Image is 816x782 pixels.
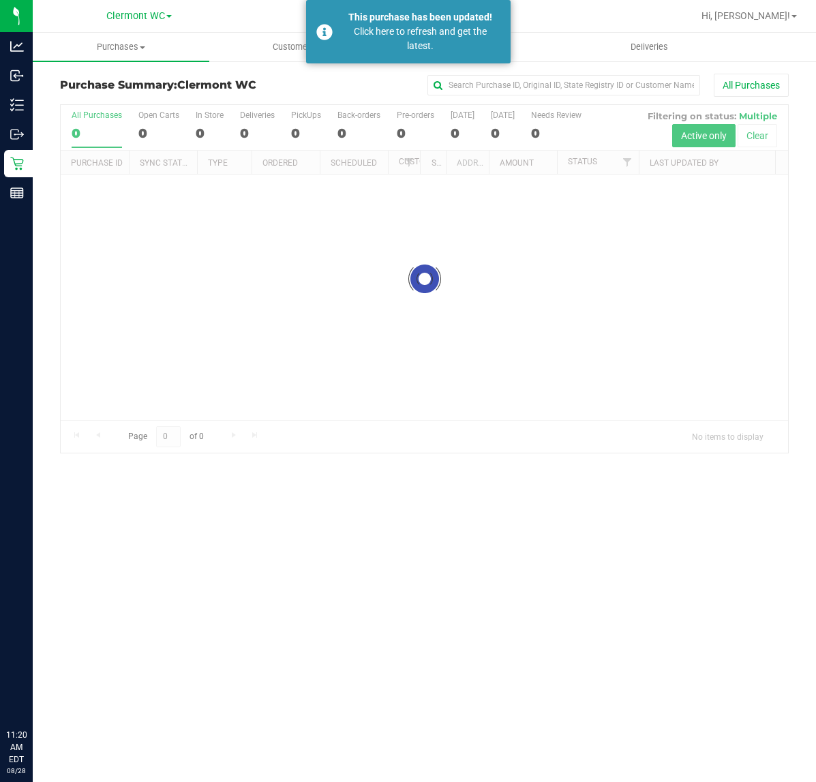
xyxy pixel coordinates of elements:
iframe: Resource center unread badge [40,671,57,687]
inline-svg: Inbound [10,69,24,82]
inline-svg: Analytics [10,40,24,53]
span: Deliveries [612,41,686,53]
div: This purchase has been updated! [340,10,500,25]
iframe: Resource center [14,673,55,714]
span: Purchases [33,41,209,53]
a: Purchases [33,33,209,61]
span: Hi, [PERSON_NAME]! [701,10,790,21]
inline-svg: Inventory [10,98,24,112]
a: Customers [209,33,386,61]
a: Deliveries [562,33,738,61]
span: Clermont WC [106,10,165,22]
p: 11:20 AM EDT [6,729,27,766]
div: Click here to refresh and get the latest. [340,25,500,53]
inline-svg: Retail [10,157,24,170]
inline-svg: Outbound [10,127,24,141]
button: All Purchases [714,74,789,97]
p: 08/28 [6,766,27,776]
inline-svg: Reports [10,186,24,200]
span: Clermont WC [177,78,256,91]
span: Customers [210,41,385,53]
input: Search Purchase ID, Original ID, State Registry ID or Customer Name... [427,75,700,95]
h3: Purchase Summary: [60,79,303,91]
